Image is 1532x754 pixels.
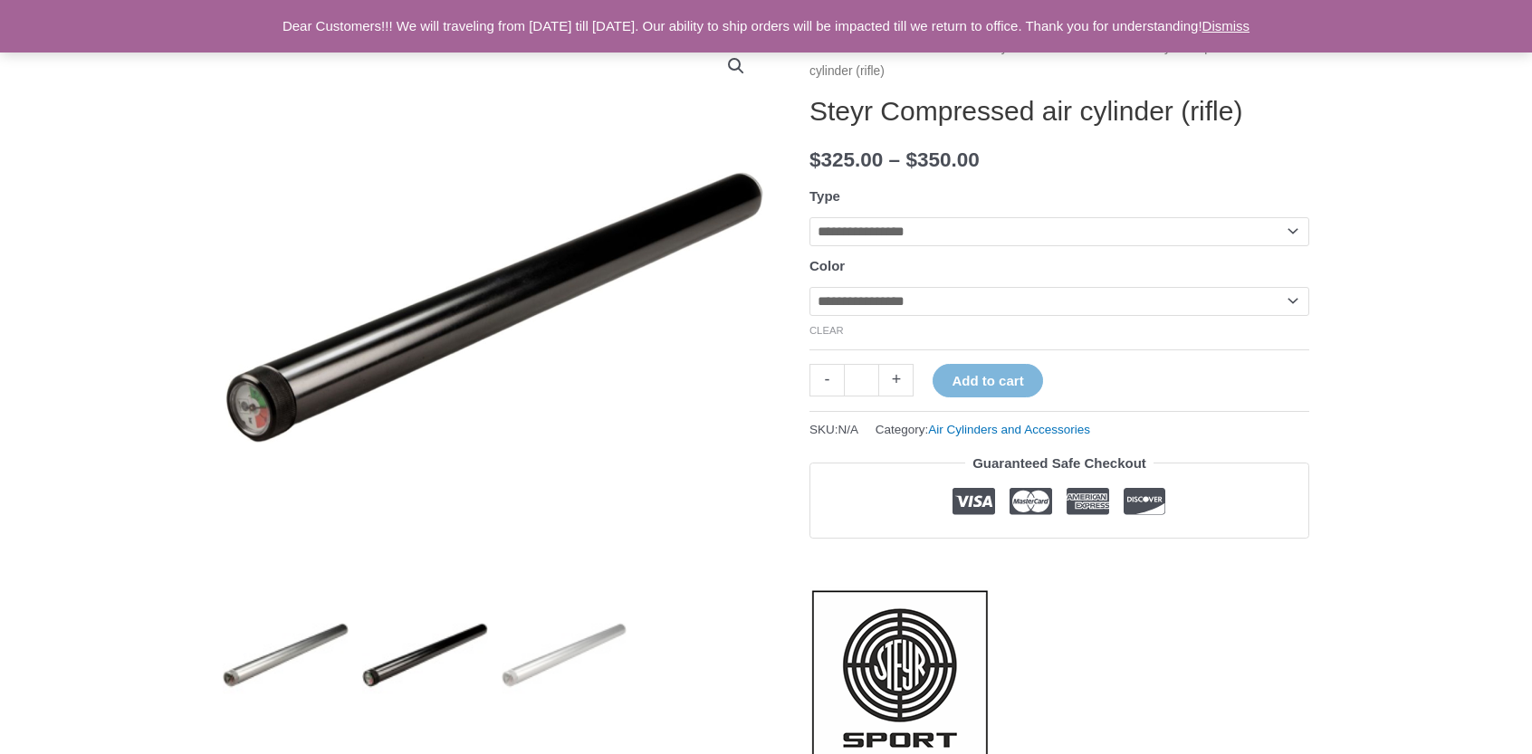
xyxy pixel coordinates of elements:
span: N/A [838,423,859,436]
a: - [809,364,844,396]
span: Category: [876,418,1090,441]
nav: Breadcrumb [809,36,1309,82]
a: Clear options [809,325,844,336]
label: Color [809,258,845,273]
span: $ [905,148,917,171]
h1: Steyr Compressed air cylinder (rifle) [809,95,1309,128]
a: View full-screen image gallery [720,50,752,82]
a: + [879,364,914,396]
legend: Guaranteed Safe Checkout [965,451,1154,476]
span: SKU: [809,418,858,441]
input: Product quantity [844,364,879,396]
button: Add to cart [933,364,1042,397]
iframe: Customer reviews powered by Trustpilot [809,552,1309,574]
span: – [889,148,901,171]
a: Air Cylinders and Accessories [928,423,1090,436]
bdi: 325.00 [809,148,883,171]
img: Steyr Compressed air cylinder (rifle) [362,593,488,719]
span: $ [809,148,821,171]
a: Dismiss [1202,18,1250,33]
label: Type [809,188,840,204]
img: Steyr Compressed air cylinder (rifle) [502,593,627,719]
img: Steyr Compressed air cylinder (rifle) [223,593,349,719]
bdi: 350.00 [905,148,979,171]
